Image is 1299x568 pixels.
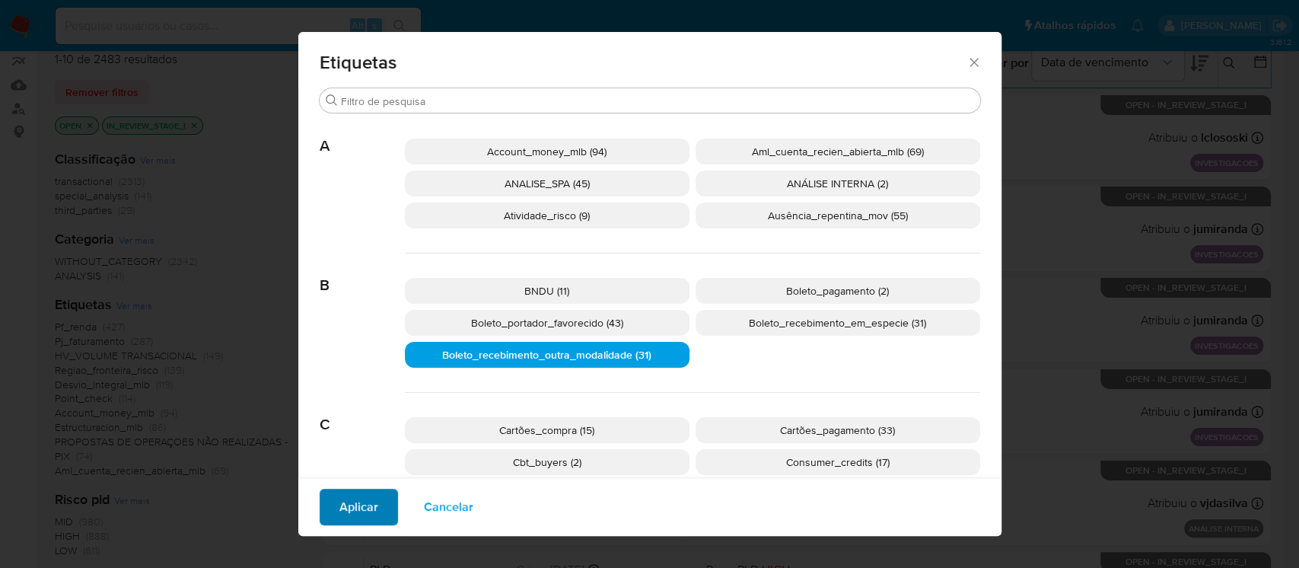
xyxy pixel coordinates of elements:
span: Account_money_mlb (94) [487,144,607,159]
span: Boleto_recebimento_outra_modalidade (31) [442,347,651,362]
div: Cartões_compra (15) [405,417,689,443]
span: Consumer_credits (17) [786,455,890,470]
div: Account_money_mlb (94) [405,139,689,164]
div: Boleto_portador_favorecido (43) [405,310,689,336]
div: Cartões_pagamento (33) [696,417,980,443]
button: Aplicar [320,489,398,525]
span: Atividade_risco (9) [504,208,590,223]
div: Aml_cuenta_recien_abierta_mlb (69) [696,139,980,164]
button: Cancelar [404,489,493,525]
span: Cartões_pagamento (33) [780,423,895,438]
span: BNDU (11) [524,283,569,298]
div: BNDU (11) [405,278,689,304]
span: Aplicar [339,490,378,524]
span: Boleto_recebimento_em_especie (31) [749,315,926,330]
div: Boleto_recebimento_em_especie (31) [696,310,980,336]
div: Cbt_buyers (2) [405,449,689,475]
div: Atividade_risco (9) [405,203,689,228]
span: B [320,254,405,295]
span: C [320,393,405,434]
span: Cartões_compra (15) [499,423,594,438]
div: Boleto_pagamento (2) [696,278,980,304]
span: Etiquetas [320,53,967,72]
span: Cbt_buyers (2) [513,455,581,470]
div: Ausência_repentina_mov (55) [696,203,980,228]
span: Boleto_pagamento (2) [786,283,889,298]
div: Boleto_recebimento_outra_modalidade (31) [405,342,689,368]
div: ANÁLISE INTERNA (2) [696,171,980,196]
span: A [320,114,405,155]
span: ANÁLISE INTERNA (2) [787,176,888,191]
button: Buscar [326,94,338,107]
span: Cancelar [424,490,473,524]
div: Consumer_credits (17) [696,449,980,475]
button: Fechar [966,55,980,69]
span: Ausência_repentina_mov (55) [768,208,908,223]
input: Filtro de pesquisa [341,94,974,108]
span: ANALISE_SPA (45) [505,176,590,191]
span: Aml_cuenta_recien_abierta_mlb (69) [752,144,924,159]
div: ANALISE_SPA (45) [405,171,689,196]
span: Boleto_portador_favorecido (43) [471,315,623,330]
